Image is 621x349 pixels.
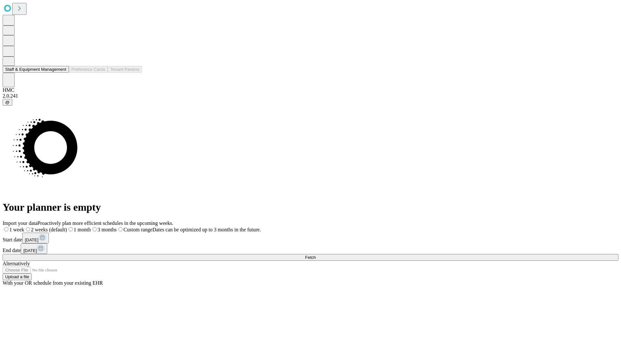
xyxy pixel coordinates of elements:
input: Custom rangeDates can be optimized up to 3 months in the future. [118,227,123,231]
input: 1 week [4,227,8,231]
span: 2 weeks (default) [31,227,67,232]
button: Staff & Equipment Management [3,66,69,73]
button: Tenant Params [108,66,142,73]
button: Upload a file [3,273,32,280]
span: 1 month [74,227,91,232]
span: Proactively plan more efficient schedules in the upcoming weeks. [38,220,173,226]
h1: Your planner is empty [3,201,618,213]
button: [DATE] [21,243,47,254]
span: Custom range [124,227,152,232]
button: @ [3,99,12,106]
button: Fetch [3,254,618,261]
span: [DATE] [25,238,38,242]
div: 2.0.241 [3,93,618,99]
span: [DATE] [23,248,37,253]
button: [DATE] [22,233,49,243]
input: 3 months [93,227,97,231]
span: Alternatively [3,261,30,266]
span: Fetch [305,255,316,260]
span: 3 months [98,227,117,232]
input: 1 month [69,227,73,231]
div: End date [3,243,618,254]
span: 1 week [9,227,24,232]
span: @ [5,100,10,105]
button: Preference Cards [69,66,108,73]
input: 2 weeks (default) [26,227,30,231]
span: With your OR schedule from your existing EHR [3,280,103,286]
span: Dates can be optimized up to 3 months in the future. [152,227,261,232]
div: Start date [3,233,618,243]
div: HMC [3,87,618,93]
span: Import your data [3,220,38,226]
